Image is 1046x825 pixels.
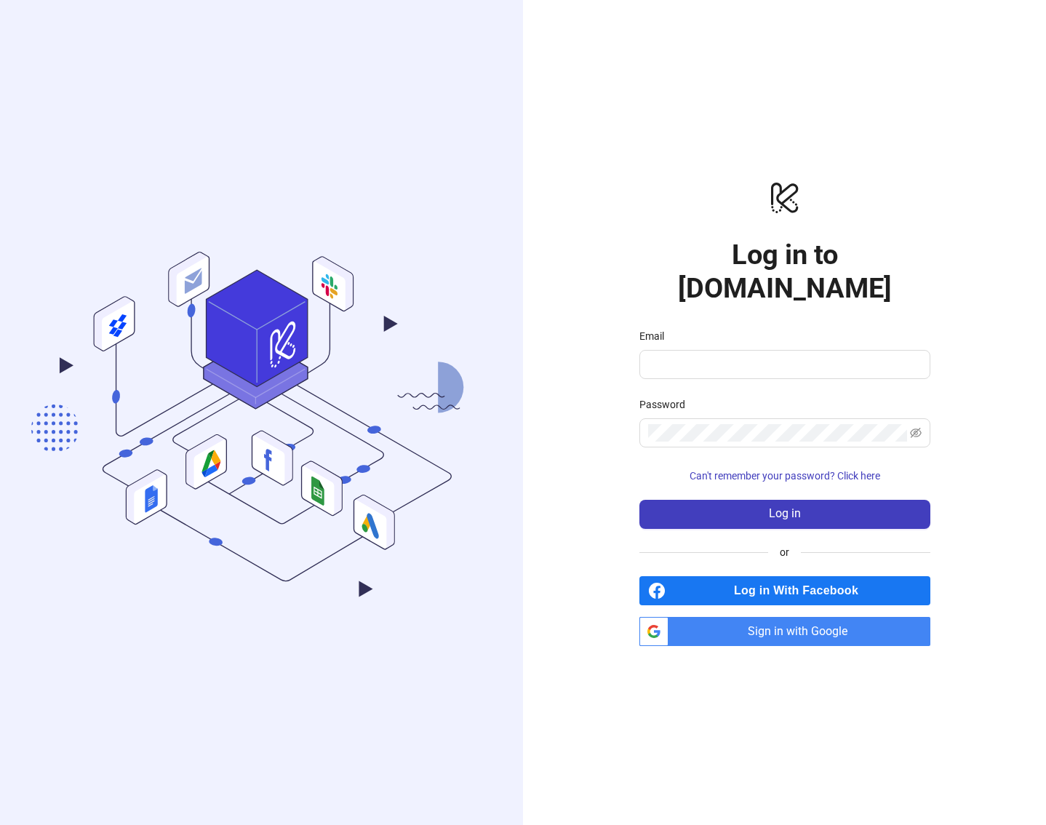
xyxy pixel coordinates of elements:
[639,465,930,488] button: Can't remember your password? Click here
[671,576,930,605] span: Log in With Facebook
[648,424,907,442] input: Password
[639,328,674,344] label: Email
[639,576,930,605] a: Log in With Facebook
[769,507,801,520] span: Log in
[639,238,930,305] h1: Log in to [DOMAIN_NAME]
[910,427,922,439] span: eye-invisible
[674,617,930,646] span: Sign in with Google
[648,356,919,373] input: Email
[639,500,930,529] button: Log in
[690,470,880,482] span: Can't remember your password? Click here
[639,470,930,482] a: Can't remember your password? Click here
[768,544,801,560] span: or
[639,617,930,646] a: Sign in with Google
[639,396,695,412] label: Password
